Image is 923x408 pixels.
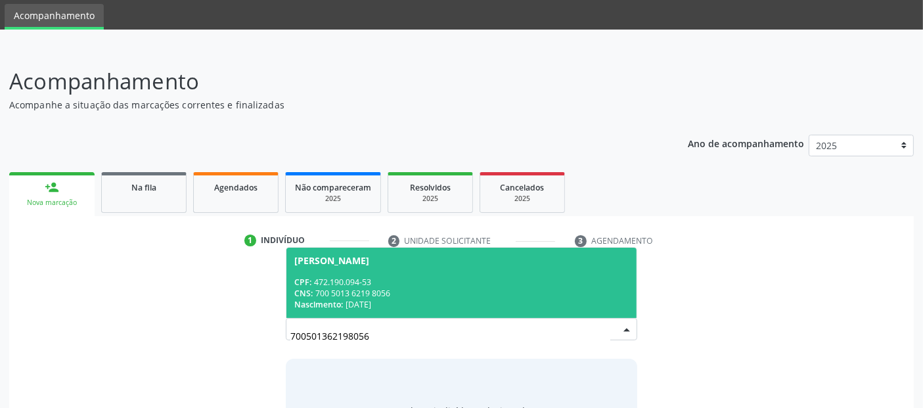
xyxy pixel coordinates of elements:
div: 2025 [489,194,555,204]
span: Não compareceram [295,182,371,193]
div: [DATE] [294,299,628,310]
div: [PERSON_NAME] [294,256,369,266]
span: CNS: [294,288,313,299]
div: 472.190.094-53 [294,277,628,288]
div: 2025 [397,194,463,204]
div: 1 [244,235,256,246]
span: Agendados [214,182,258,193]
p: Acompanhe a situação das marcações correntes e finalizadas [9,98,642,112]
p: Ano de acompanhamento [688,135,804,151]
span: CPF: [294,277,311,288]
span: Nascimento: [294,299,343,310]
span: Resolvidos [410,182,451,193]
span: Na fila [131,182,156,193]
div: person_add [45,180,59,194]
input: Busque por nome, CNS ou CPF [290,323,610,349]
div: 2025 [295,194,371,204]
div: Nova marcação [18,198,85,208]
div: 700 5013 6219 8056 [294,288,628,299]
div: Indivíduo [261,235,305,246]
span: Cancelados [501,182,545,193]
p: Acompanhamento [9,65,642,98]
a: Acompanhamento [5,4,104,30]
